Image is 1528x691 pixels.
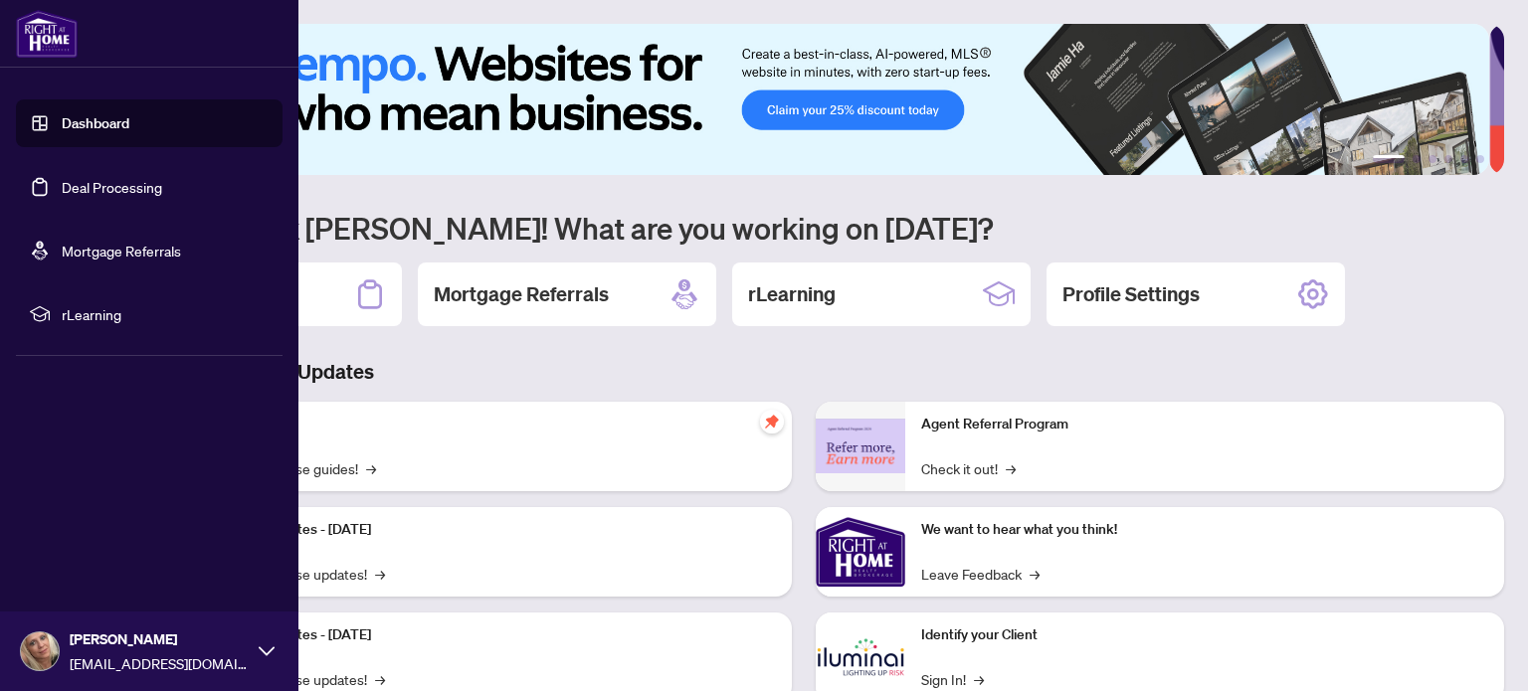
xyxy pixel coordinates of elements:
span: → [974,668,984,690]
button: 2 [1413,155,1421,163]
span: → [366,457,376,479]
p: Agent Referral Program [921,414,1488,435]
h2: Mortgage Referrals [434,280,609,308]
p: Self-Help [209,414,776,435]
p: Identify your Client [921,624,1488,646]
a: Check it out!→ [921,457,1016,479]
button: 1 [1373,155,1405,163]
span: → [1030,563,1040,585]
span: rLearning [62,303,269,325]
span: [EMAIL_ADDRESS][DOMAIN_NAME] [70,652,249,674]
span: → [375,668,385,690]
a: Deal Processing [62,178,162,196]
h1: Welcome back [PERSON_NAME]! What are you working on [DATE]? [103,209,1504,247]
img: logo [16,10,78,58]
button: 3 [1429,155,1436,163]
p: Platform Updates - [DATE] [209,624,776,646]
h2: rLearning [748,280,836,308]
a: Mortgage Referrals [62,242,181,259]
h2: Profile Settings [1062,280,1200,308]
span: pushpin [760,410,784,433]
img: Slide 0 [103,24,1489,175]
span: [PERSON_NAME] [70,628,249,650]
p: Platform Updates - [DATE] [209,519,776,541]
button: 6 [1476,155,1484,163]
p: We want to hear what you think! [921,519,1488,541]
span: → [375,563,385,585]
button: 5 [1460,155,1468,163]
a: Sign In!→ [921,668,984,690]
a: Dashboard [62,114,129,132]
img: We want to hear what you think! [816,507,905,597]
span: → [1006,457,1016,479]
img: Profile Icon [21,632,59,670]
img: Agent Referral Program [816,419,905,473]
h3: Brokerage & Industry Updates [103,358,1504,386]
a: Leave Feedback→ [921,563,1040,585]
button: 4 [1444,155,1452,163]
